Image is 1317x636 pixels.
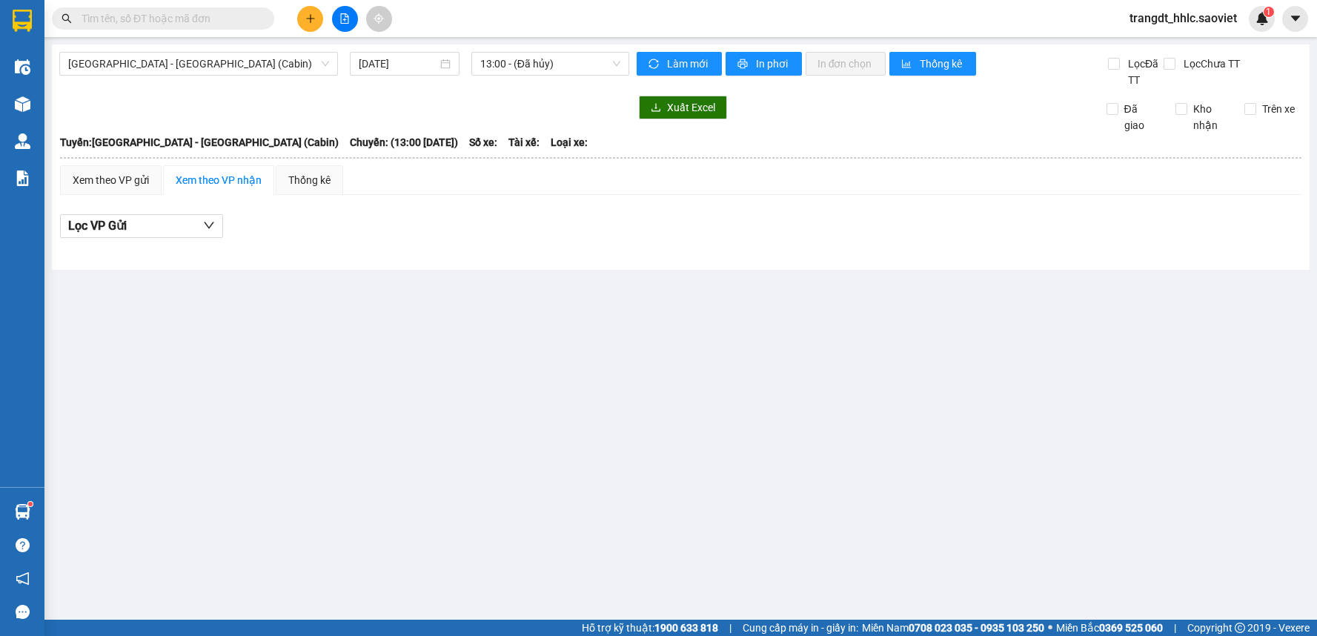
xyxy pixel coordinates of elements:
span: | [1174,620,1176,636]
button: bar-chartThống kê [889,52,976,76]
span: Loại xe: [551,134,588,150]
span: 1 [1266,7,1271,17]
span: Đã giao [1118,101,1164,133]
div: Xem theo VP nhận [176,172,262,188]
img: logo-vxr [13,10,32,32]
button: plus [297,6,323,32]
span: bar-chart [901,59,914,70]
button: downloadXuất Excel [639,96,727,119]
span: Chuyến: (13:00 [DATE]) [350,134,458,150]
span: printer [737,59,750,70]
span: Lọc Chưa TT [1178,56,1242,72]
span: Làm mới [667,56,710,72]
span: Miền Nam [862,620,1044,636]
sup: 1 [1264,7,1274,17]
span: | [729,620,732,636]
span: Trên xe [1256,101,1301,117]
span: copyright [1235,623,1245,633]
button: file-add [332,6,358,32]
span: notification [16,572,30,586]
span: message [16,605,30,619]
input: Tìm tên, số ĐT hoặc mã đơn [82,10,256,27]
span: Tài xế: [508,134,540,150]
strong: 0708 023 035 - 0935 103 250 [909,622,1044,634]
span: Hỗ trợ kỹ thuật: [582,620,718,636]
span: Thống kê [920,56,964,72]
span: question-circle [16,538,30,552]
button: Lọc VP Gửi [60,214,223,238]
span: ⚪️ [1048,625,1052,631]
button: caret-down [1282,6,1308,32]
span: sync [648,59,661,70]
sup: 1 [28,502,33,506]
img: warehouse-icon [15,96,30,112]
button: syncLàm mới [637,52,722,76]
img: icon-new-feature [1255,12,1269,25]
span: Số xe: [469,134,497,150]
span: 13:00 - (Đã hủy) [480,53,620,75]
span: caret-down [1289,12,1302,25]
img: warehouse-icon [15,133,30,149]
span: search [62,13,72,24]
span: aim [374,13,384,24]
strong: 1900 633 818 [654,622,718,634]
span: Lọc VP Gửi [68,216,127,235]
span: Kho nhận [1187,101,1233,133]
span: trangdt_hhlc.saoviet [1118,9,1249,27]
span: Lọc Đã TT [1122,56,1164,88]
img: warehouse-icon [15,59,30,75]
span: file-add [339,13,350,24]
button: In đơn chọn [806,52,886,76]
button: printerIn phơi [726,52,802,76]
img: solution-icon [15,170,30,186]
img: warehouse-icon [15,504,30,520]
span: down [203,219,215,231]
span: Hà Nội - Lào Cai (Cabin) [68,53,329,75]
div: Xem theo VP gửi [73,172,149,188]
button: aim [366,6,392,32]
span: In phơi [756,56,790,72]
div: Thống kê [288,172,331,188]
input: 11/09/2025 [359,56,437,72]
b: Tuyến: [GEOGRAPHIC_DATA] - [GEOGRAPHIC_DATA] (Cabin) [60,136,339,148]
strong: 0369 525 060 [1099,622,1163,634]
span: Miền Bắc [1056,620,1163,636]
span: plus [305,13,316,24]
span: Cung cấp máy in - giấy in: [743,620,858,636]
